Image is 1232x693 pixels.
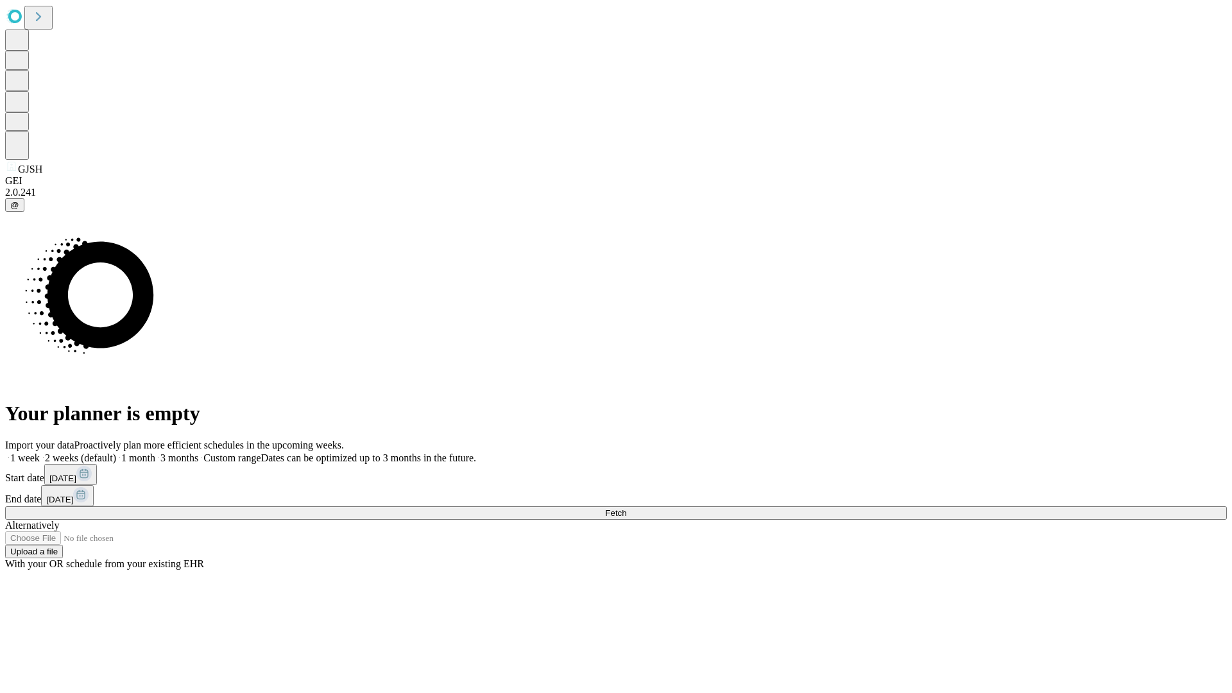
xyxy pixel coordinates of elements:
div: Start date [5,464,1227,485]
span: @ [10,200,19,210]
span: Dates can be optimized up to 3 months in the future. [261,452,476,463]
span: 3 months [160,452,198,463]
div: End date [5,485,1227,506]
span: With your OR schedule from your existing EHR [5,558,204,569]
span: Fetch [605,508,626,518]
button: Upload a file [5,545,63,558]
span: 2 weeks (default) [45,452,116,463]
button: [DATE] [44,464,97,485]
div: GEI [5,175,1227,187]
span: [DATE] [46,495,73,504]
span: Import your data [5,440,74,450]
span: [DATE] [49,474,76,483]
button: Fetch [5,506,1227,520]
span: Custom range [203,452,261,463]
span: 1 month [121,452,155,463]
button: @ [5,198,24,212]
span: GJSH [18,164,42,175]
h1: Your planner is empty [5,402,1227,425]
div: 2.0.241 [5,187,1227,198]
span: 1 week [10,452,40,463]
span: Alternatively [5,520,59,531]
button: [DATE] [41,485,94,506]
span: Proactively plan more efficient schedules in the upcoming weeks. [74,440,344,450]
